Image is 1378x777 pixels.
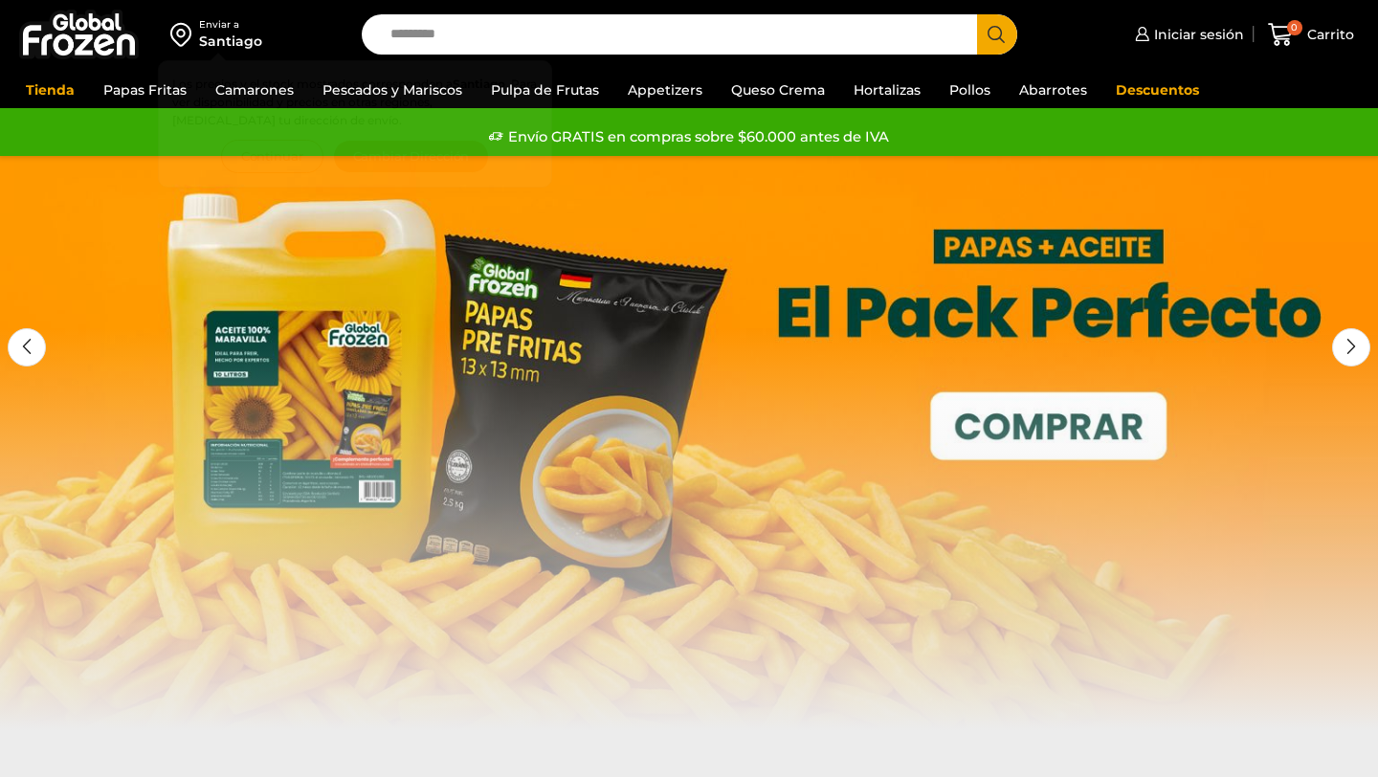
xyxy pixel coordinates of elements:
[844,72,930,108] a: Hortalizas
[722,72,834,108] a: Queso Crema
[1263,12,1359,57] a: 0 Carrito
[221,140,323,173] button: Continuar
[1010,72,1097,108] a: Abarrotes
[172,75,538,130] p: Los precios y el stock mostrados corresponden a . Para ver disponibilidad y precios en otras regi...
[940,72,1000,108] a: Pollos
[453,77,505,91] strong: Santiago
[333,140,490,173] button: Cambiar Dirección
[977,14,1017,55] button: Search button
[94,72,196,108] a: Papas Fritas
[618,72,712,108] a: Appetizers
[170,18,199,51] img: address-field-icon.svg
[1302,25,1354,44] span: Carrito
[1149,25,1244,44] span: Iniciar sesión
[1106,72,1209,108] a: Descuentos
[1287,20,1302,35] span: 0
[16,72,84,108] a: Tienda
[199,32,262,51] div: Santiago
[199,18,262,32] div: Enviar a
[1130,15,1244,54] a: Iniciar sesión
